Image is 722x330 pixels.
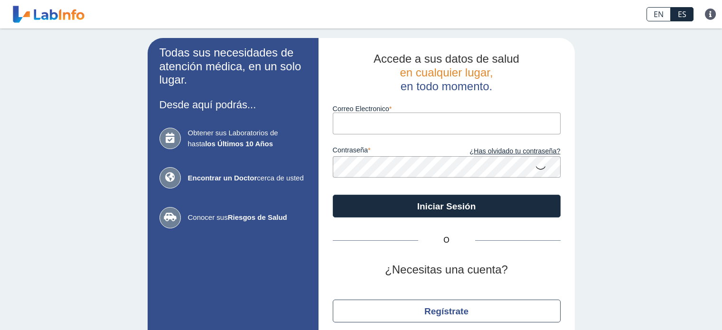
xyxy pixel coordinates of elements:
a: ¿Has olvidado tu contraseña? [447,146,561,157]
span: O [418,235,475,246]
button: Regístrate [333,300,561,322]
a: ES [671,7,694,21]
h3: Desde aquí podrás... [159,99,307,111]
a: EN [647,7,671,21]
b: los Últimos 10 Años [205,140,273,148]
span: Obtener sus Laboratorios de hasta [188,128,307,149]
label: Correo Electronico [333,105,561,113]
span: cerca de usted [188,173,307,184]
label: contraseña [333,146,447,157]
h2: Todas sus necesidades de atención médica, en un solo lugar. [159,46,307,87]
span: en cualquier lugar, [400,66,493,79]
button: Iniciar Sesión [333,195,561,217]
span: Accede a sus datos de salud [374,52,519,65]
b: Encontrar un Doctor [188,174,257,182]
b: Riesgos de Salud [228,213,287,221]
h2: ¿Necesitas una cuenta? [333,263,561,277]
span: en todo momento. [401,80,492,93]
span: Conocer sus [188,212,307,223]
